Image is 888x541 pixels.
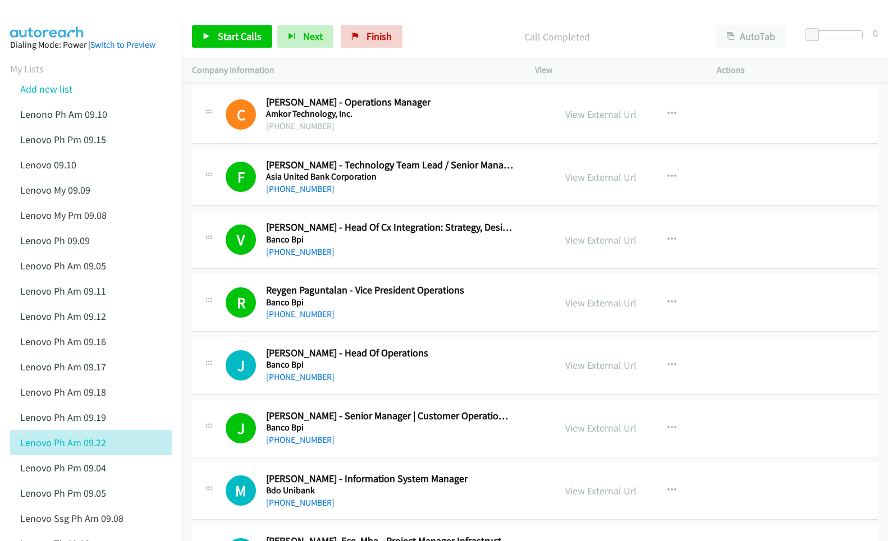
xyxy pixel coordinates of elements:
[226,162,256,192] h1: F
[20,209,107,222] a: Lenovo My Pm 09.08
[226,350,256,380] h1: J
[418,29,696,44] p: Call Completed
[20,310,106,323] a: Lenovo Ph Am 09.12
[20,285,106,297] a: Lenovo Ph Am 09.11
[266,473,513,485] h2: [PERSON_NAME] - Information System Manager
[717,63,878,77] p: Actions
[226,99,256,130] h1: C
[226,350,256,380] div: The call is yet to be attempted
[856,226,888,315] iframe: Resource Center
[266,96,513,109] h2: [PERSON_NAME] - Operations Manager
[565,484,637,497] a: View External Url
[873,25,878,40] div: 0
[716,25,786,48] button: AutoTab
[20,158,76,171] a: Lenovo 09.10
[367,30,392,43] span: Finish
[565,233,637,246] a: View External Url
[20,461,106,474] a: Lenovo Ph Pm 09.04
[20,360,106,373] a: Lenovo Ph Am 09.17
[266,108,513,120] h5: Amkor Technology, Inc.
[266,184,335,194] a: [PHONE_NUMBER]
[20,436,106,449] a: Lenovo Ph Am 09.22
[10,62,44,75] a: My Lists
[266,497,335,508] a: [PHONE_NUMBER]
[218,30,262,43] span: Start Calls
[303,30,323,43] span: Next
[565,108,637,121] a: View External Url
[20,487,106,499] a: Lenovo Ph Pm 09.05
[565,359,637,372] a: View External Url
[341,25,402,48] a: Finish
[266,221,513,234] h2: [PERSON_NAME] - Head Of Cx Integration: Strategy, Design, Operations, Quality
[20,108,107,121] a: Lenono Ph Am 09.10
[20,512,123,525] a: Lenovo Ssg Ph Am 09.08
[20,234,90,247] a: Lenovo Ph 09.09
[20,133,106,146] a: Lenovo Ph Pm 09.15
[565,421,637,434] a: View External Url
[20,411,106,424] a: Lenovo Ph Am 09.19
[226,287,256,318] h1: R
[266,485,513,496] h5: Bdo Unibank
[266,234,513,245] h5: Banco Bpi
[266,246,335,257] a: [PHONE_NUMBER]
[266,309,335,319] a: [PHONE_NUMBER]
[266,347,513,360] h2: [PERSON_NAME] - Head Of Operations
[192,25,272,48] a: Start Calls
[266,359,513,370] h5: Banco Bpi
[192,63,515,77] p: Company Information
[266,159,513,172] h2: [PERSON_NAME] - Technology Team Lead / Senior Manager
[20,259,106,272] a: Lenovo Ph Am 09.05
[277,25,333,48] button: Next
[226,475,256,506] h1: M
[90,39,155,50] a: Switch to Preview
[226,413,256,443] h1: J
[266,120,513,133] div: [PHONE_NUMBER]
[266,434,335,445] a: [PHONE_NUMBER]
[266,297,513,308] h5: Banco Bpi
[565,296,637,309] a: View External Url
[266,171,513,182] h5: Asia United Bank Corporation
[226,224,256,255] h1: V
[565,171,637,184] a: View External Url
[20,335,106,348] a: Lenovo Ph Am 09.16
[20,386,106,398] a: Lenovo Ph Am 09.18
[20,184,90,196] a: Lenovo My 09.09
[266,372,335,382] a: [PHONE_NUMBER]
[10,38,172,52] div: Dialing Mode: Power |
[266,422,513,433] h5: Banco Bpi
[226,475,256,506] div: The call is yet to be attempted
[20,82,72,95] a: Add new list
[535,63,697,77] p: View
[266,410,513,423] h2: [PERSON_NAME] - Senior Manager | Customer Operations Officer
[266,284,513,297] h2: Reygen Paguntalan - Vice President Operations
[811,30,863,39] div: Delay between calls (in seconds)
